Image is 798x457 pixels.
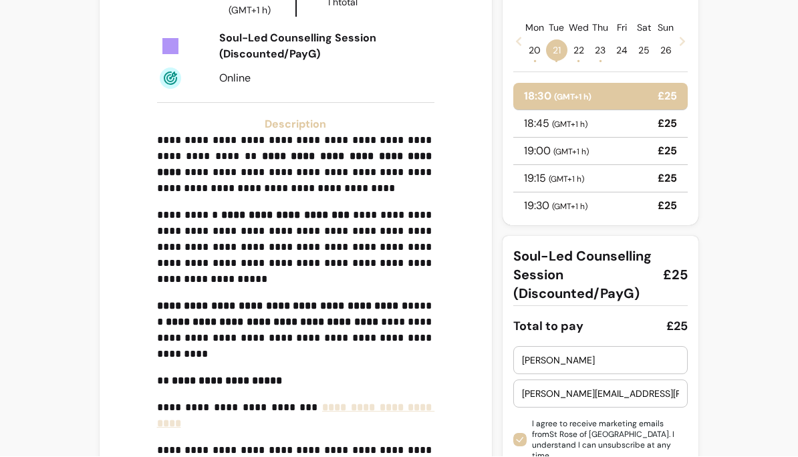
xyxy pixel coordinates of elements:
[524,171,584,187] p: 19:15
[513,247,652,303] span: Soul-Led Counselling Session (Discounted/PayG)
[524,40,545,61] span: 20
[637,21,651,35] p: Sat
[577,55,580,68] span: •
[589,40,611,61] span: 23
[658,21,674,35] p: Sun
[658,89,677,105] p: £25
[229,4,271,17] span: ( GMT+1 h )
[666,317,688,336] div: £25
[658,116,677,132] p: £25
[592,21,608,35] p: Thu
[549,21,564,35] p: Tue
[160,36,181,57] img: Tickets Icon
[524,144,589,160] p: 19:00
[524,198,587,214] p: 19:30
[157,117,435,133] h3: Description
[552,120,587,130] span: ( GMT+1 h )
[663,266,688,285] span: £25
[533,55,537,68] span: •
[552,202,587,212] span: ( GMT+1 h )
[617,21,627,35] p: Fri
[546,40,567,61] span: 21
[524,89,591,105] p: 18:30
[612,40,633,61] span: 24
[524,116,587,132] p: 18:45
[219,71,465,87] div: Online
[513,317,583,336] div: Total to pay
[522,388,679,401] input: Enter your email address
[568,40,589,61] span: 22
[554,92,591,103] span: ( GMT+1 h )
[633,40,654,61] span: 25
[553,147,589,158] span: ( GMT+1 h )
[525,21,544,35] p: Mon
[555,55,558,68] span: •
[569,21,589,35] p: Wed
[658,144,677,160] p: £25
[549,174,584,185] span: ( GMT+1 h )
[599,55,602,68] span: •
[522,354,679,367] input: Enter your first name
[655,40,676,61] span: 26
[658,198,677,214] p: £25
[219,31,465,63] div: Soul-Led Counselling Session (Discounted/PayG)
[658,171,677,187] p: £25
